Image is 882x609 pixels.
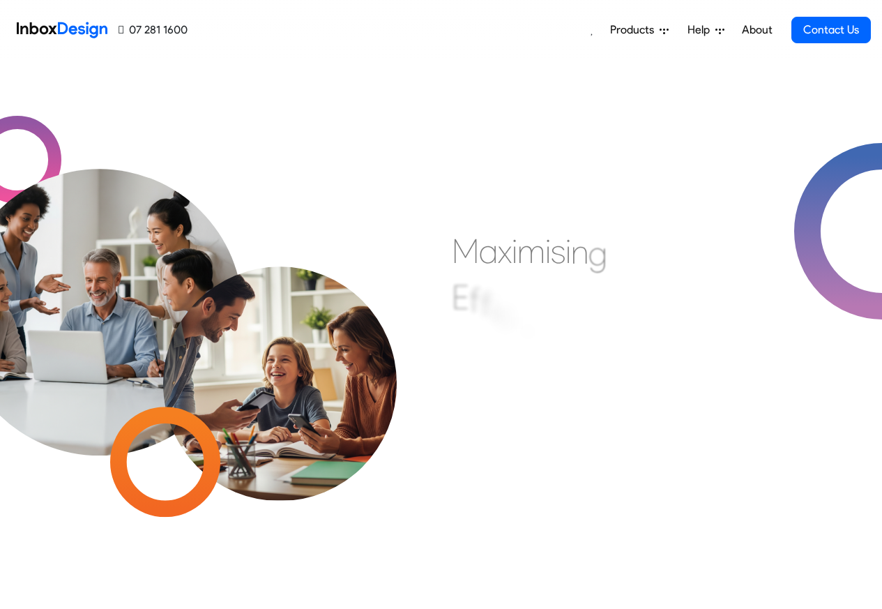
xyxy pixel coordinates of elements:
img: parents_with_child.png [134,209,426,501]
span: Products [610,22,660,38]
a: Help [682,16,730,44]
div: f [469,279,480,321]
div: E [452,276,469,318]
div: i [514,300,519,342]
div: i [512,230,517,272]
div: g [588,232,607,274]
span: Help [687,22,715,38]
div: a [479,230,498,272]
div: i [492,288,497,330]
div: i [565,230,571,272]
div: s [551,230,565,272]
div: i [545,230,551,272]
div: M [452,230,479,272]
div: m [517,230,545,272]
div: c [497,294,514,336]
a: 07 281 1600 [119,22,188,38]
div: e [519,308,537,349]
a: About [738,16,776,44]
a: Products [605,16,674,44]
a: Contact Us [791,17,871,43]
div: f [480,283,492,325]
div: Maximising Efficient & Engagement, Connecting Schools, Families, and Students. [452,230,790,439]
div: x [498,230,512,272]
div: n [571,231,588,273]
